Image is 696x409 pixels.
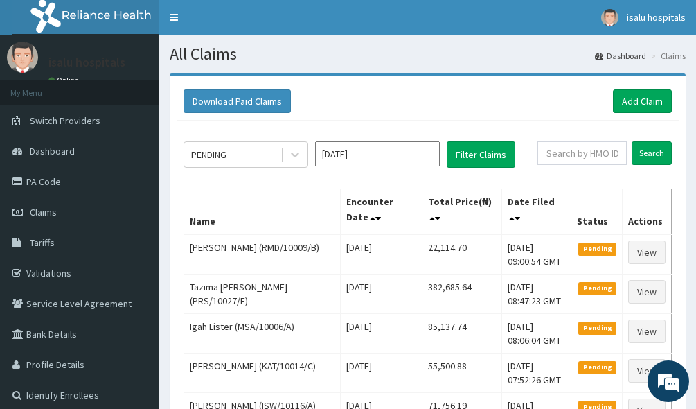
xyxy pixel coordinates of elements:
[170,45,686,63] h1: All Claims
[632,141,672,165] input: Search
[48,76,82,85] a: Online
[628,320,666,343] a: View
[30,145,75,157] span: Dashboard
[578,322,616,334] span: Pending
[340,234,422,275] td: [DATE]
[578,243,616,255] span: Pending
[340,354,422,393] td: [DATE]
[48,56,125,69] p: isalu hospitals
[422,234,501,275] td: 22,114.70
[340,189,422,235] th: Encounter Date
[578,282,616,295] span: Pending
[613,89,672,113] a: Add Claim
[30,236,55,249] span: Tariffs
[502,234,571,275] td: [DATE] 09:00:54 GMT
[628,359,666,383] a: View
[184,89,291,113] button: Download Paid Claims
[30,206,57,218] span: Claims
[184,314,341,354] td: Igah Lister (MSA/10006/A)
[184,275,341,314] td: Tazima [PERSON_NAME] (PRS/10027/F)
[648,50,686,62] li: Claims
[502,314,571,354] td: [DATE] 08:06:04 GMT
[340,314,422,354] td: [DATE]
[502,354,571,393] td: [DATE] 07:52:26 GMT
[315,141,440,166] input: Select Month and Year
[502,189,571,235] th: Date Filed
[7,42,38,73] img: User Image
[184,354,341,393] td: [PERSON_NAME] (KAT/10014/C)
[601,9,618,26] img: User Image
[628,280,666,304] a: View
[422,275,501,314] td: 382,685.64
[571,189,623,235] th: Status
[422,189,501,235] th: Total Price(₦)
[30,114,100,127] span: Switch Providers
[628,241,666,264] a: View
[622,189,671,235] th: Actions
[184,234,341,275] td: [PERSON_NAME] (RMD/10009/B)
[537,141,627,165] input: Search by HMO ID
[191,148,226,162] div: PENDING
[447,141,515,168] button: Filter Claims
[422,314,501,354] td: 85,137.74
[627,11,686,24] span: isalu hospitals
[184,189,341,235] th: Name
[595,50,646,62] a: Dashboard
[578,361,616,374] span: Pending
[422,354,501,393] td: 55,500.88
[340,275,422,314] td: [DATE]
[502,275,571,314] td: [DATE] 08:47:23 GMT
